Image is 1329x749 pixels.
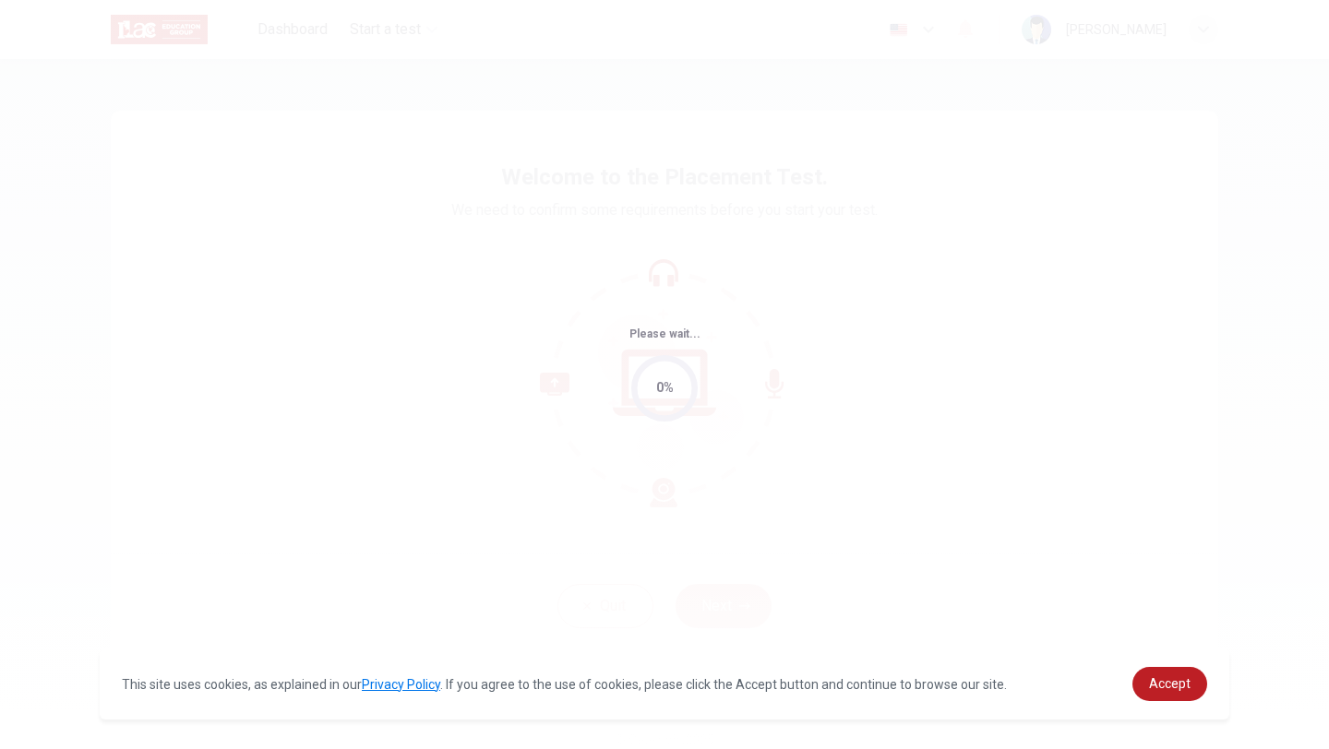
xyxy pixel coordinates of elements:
[1149,676,1191,691] span: Accept
[629,327,700,340] span: Please wait...
[1132,667,1207,701] a: dismiss cookie message
[656,377,674,398] div: 0%
[100,648,1229,719] div: cookieconsent
[362,677,440,692] a: Privacy Policy
[122,677,1007,692] span: This site uses cookies, as explained in our . If you agree to the use of cookies, please click th...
